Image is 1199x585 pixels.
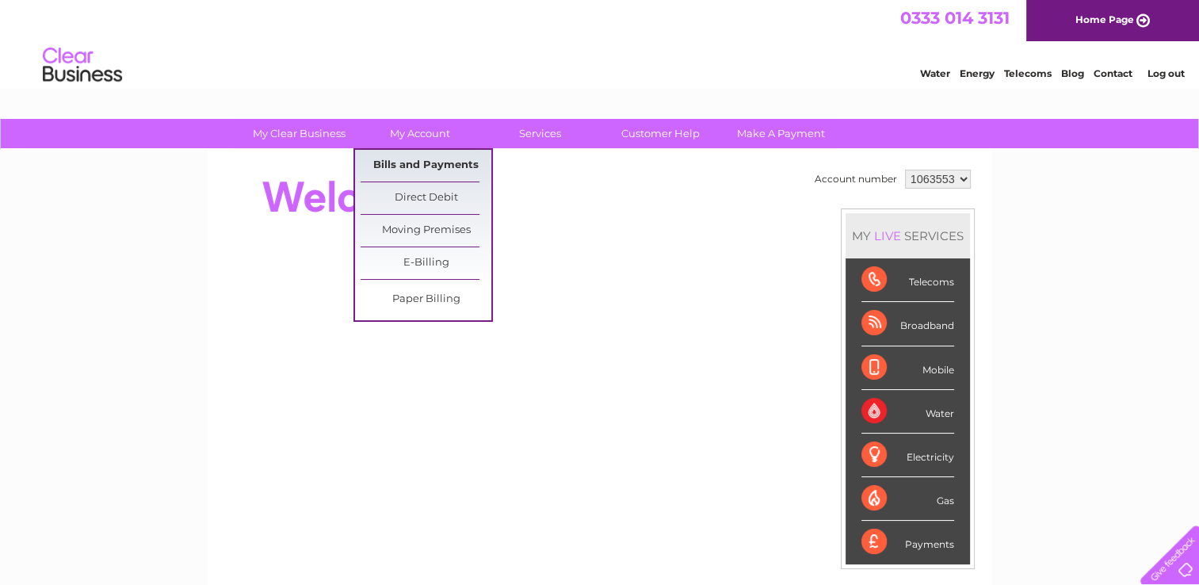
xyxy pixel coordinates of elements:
a: Telecoms [1004,67,1052,79]
div: Gas [861,477,954,521]
img: logo.png [42,41,123,90]
a: Log out [1147,67,1184,79]
a: Customer Help [595,119,726,148]
a: Make A Payment [716,119,846,148]
a: My Clear Business [234,119,365,148]
div: MY SERVICES [846,213,970,258]
div: Water [861,390,954,434]
a: Bills and Payments [361,150,491,182]
a: Direct Debit [361,182,491,214]
a: Paper Billing [361,284,491,315]
div: Mobile [861,346,954,390]
a: My Account [354,119,485,148]
div: Payments [861,521,954,564]
div: Broadband [861,302,954,346]
a: Services [475,119,605,148]
a: E-Billing [361,247,491,279]
div: Electricity [861,434,954,477]
div: Telecoms [861,258,954,302]
div: LIVE [871,228,904,243]
a: Contact [1094,67,1132,79]
a: Moving Premises [361,215,491,247]
a: 0333 014 3131 [900,8,1010,28]
a: Water [920,67,950,79]
td: Account number [811,166,901,193]
a: Energy [960,67,995,79]
div: Clear Business is a trading name of Verastar Limited (registered in [GEOGRAPHIC_DATA] No. 3667643... [226,9,975,77]
a: Blog [1061,67,1084,79]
